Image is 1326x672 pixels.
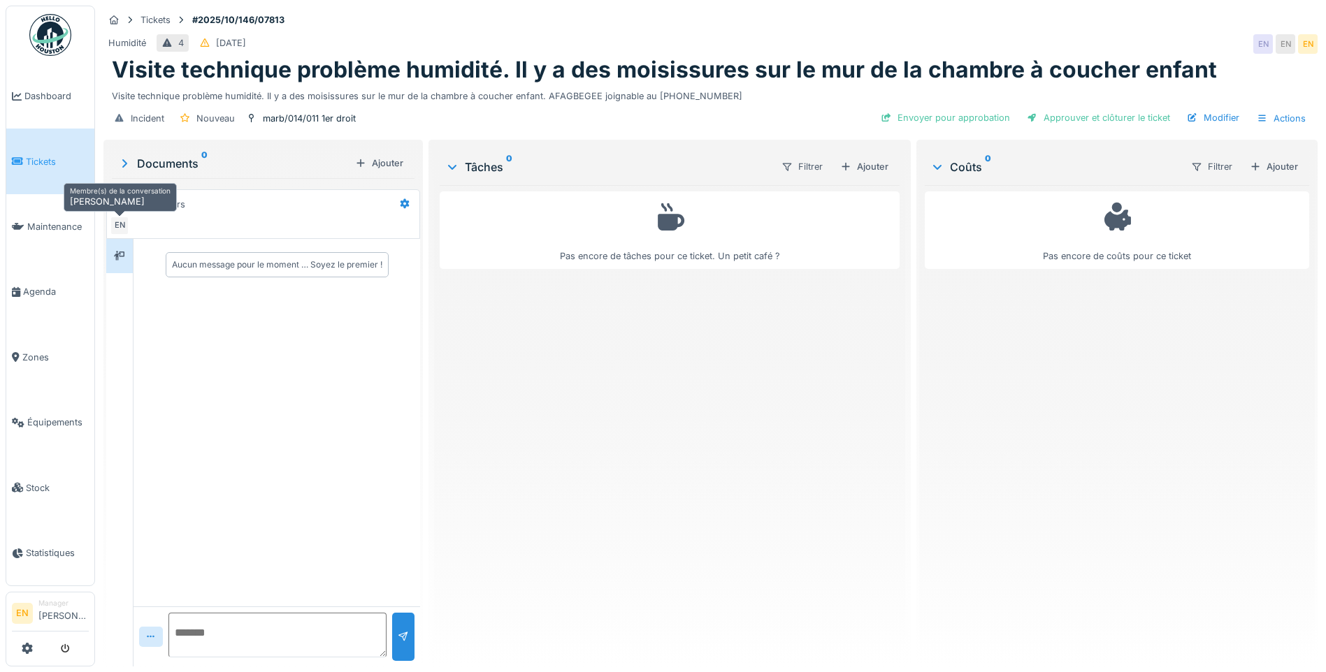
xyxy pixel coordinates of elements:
[23,285,89,298] span: Agenda
[506,159,512,175] sup: 0
[108,36,146,50] div: Humidité
[196,112,235,125] div: Nouveau
[875,108,1016,127] div: Envoyer pour approbation
[112,57,1217,83] h1: Visite technique problème humidité. Il y a des moisissures sur le mur de la chambre à coucher enfant
[6,325,94,390] a: Zones
[445,159,770,175] div: Tâches
[6,64,94,129] a: Dashboard
[12,603,33,624] li: EN
[12,598,89,631] a: EN Manager[PERSON_NAME]
[835,157,894,176] div: Ajouter
[1298,34,1318,54] div: EN
[187,13,290,27] strong: #2025/10/146/07813
[216,36,246,50] div: [DATE]
[117,155,349,172] div: Documents
[1276,34,1295,54] div: EN
[1251,108,1312,129] div: Actions
[985,159,991,175] sup: 0
[1244,157,1304,176] div: Ajouter
[349,154,409,173] div: Ajouter
[38,598,89,628] li: [PERSON_NAME]
[70,187,171,195] h6: Membre(s) de la conversation
[6,455,94,520] a: Stock
[26,155,89,168] span: Tickets
[140,13,171,27] div: Tickets
[449,198,891,263] div: Pas encore de tâches pour ce ticket. Un petit café ?
[775,156,829,177] div: Filtrer
[27,416,89,429] span: Équipements
[201,155,208,172] sup: 0
[38,598,89,608] div: Manager
[27,220,89,233] span: Maintenance
[64,183,177,212] div: [PERSON_NAME]
[29,14,71,56] img: Badge_color-CXgf-gQk.svg
[1021,108,1176,127] div: Approuver et clôturer le ticket
[6,129,94,193] a: Tickets
[930,159,1179,175] div: Coûts
[1185,156,1239,177] div: Filtrer
[26,546,89,560] span: Statistiques
[934,198,1300,263] div: Pas encore de coûts pour ce ticket
[112,84,1309,103] div: Visite technique problème humidité. Il y a des moisissures sur le mur de la chambre à coucher enf...
[172,258,382,271] div: Aucun message pour le moment … Soyez le premier !
[6,259,94,324] a: Agenda
[6,390,94,455] a: Équipements
[110,216,129,235] div: EN
[24,89,89,103] span: Dashboard
[131,112,164,125] div: Incident
[22,351,89,364] span: Zones
[6,520,94,585] a: Statistiques
[1253,34,1273,54] div: EN
[178,36,184,50] div: 4
[1181,108,1245,127] div: Modifier
[263,112,356,125] div: marb/014/011 1er droit
[6,194,94,259] a: Maintenance
[26,481,89,495] span: Stock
